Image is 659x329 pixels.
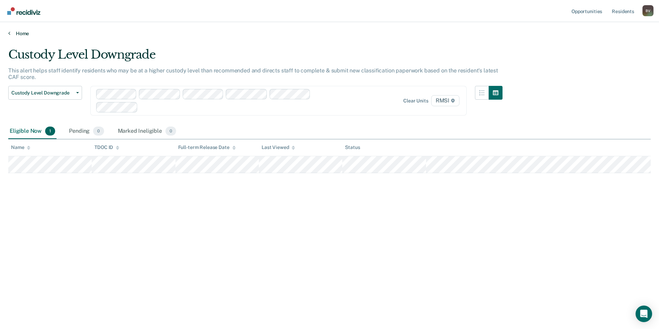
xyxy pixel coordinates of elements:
span: Custody Level Downgrade [11,90,73,96]
button: Profile dropdown button [642,5,653,16]
div: Pending0 [68,124,105,139]
div: Open Intercom Messenger [636,306,652,322]
span: 0 [165,127,176,136]
span: RMSI [431,95,459,106]
div: TDOC ID [94,144,119,150]
a: Home [8,30,651,37]
img: Recidiviz [7,7,40,15]
div: Full-term Release Date [178,144,236,150]
div: Name [11,144,30,150]
span: 1 [45,127,55,136]
div: Status [345,144,360,150]
div: Clear units [403,98,428,104]
div: Eligible Now1 [8,124,57,139]
div: Last Viewed [262,144,295,150]
div: B V [642,5,653,16]
span: 0 [93,127,104,136]
div: Custody Level Downgrade [8,48,503,67]
div: Marked Ineligible0 [116,124,178,139]
button: Custody Level Downgrade [8,86,82,100]
p: This alert helps staff identify residents who may be at a higher custody level than recommended a... [8,67,498,80]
